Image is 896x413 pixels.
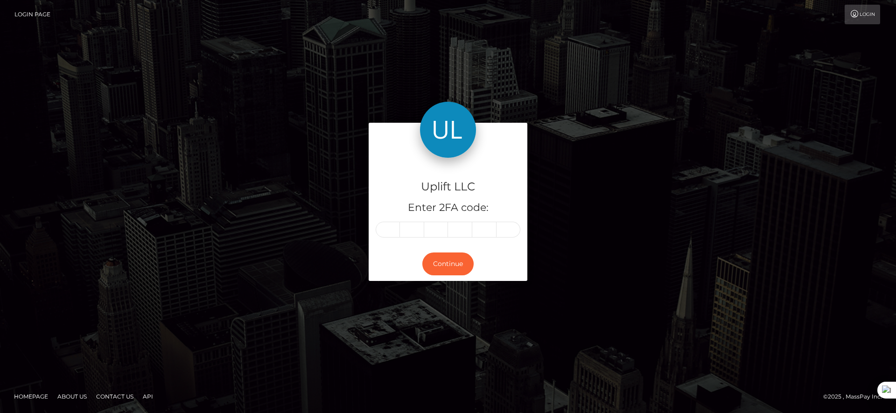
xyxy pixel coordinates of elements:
[54,389,91,404] a: About Us
[845,5,880,24] a: Login
[823,392,889,402] div: © 2025 , MassPay Inc.
[92,389,137,404] a: Contact Us
[376,201,520,215] h5: Enter 2FA code:
[422,252,474,275] button: Continue
[139,389,157,404] a: API
[14,5,50,24] a: Login Page
[10,389,52,404] a: Homepage
[420,102,476,158] img: Uplift LLC
[376,179,520,195] h4: Uplift LLC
